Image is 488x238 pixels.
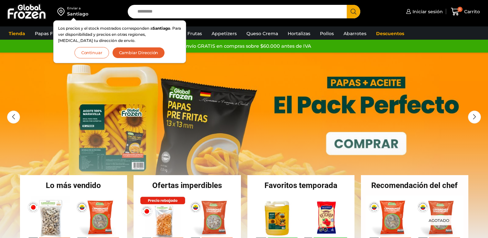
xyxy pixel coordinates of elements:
[411,8,443,15] span: Iniciar sesión
[153,26,170,31] strong: Santiago
[284,27,314,40] a: Hortalizas
[463,8,480,15] span: Carrito
[404,5,443,18] a: Iniciar sesión
[20,182,127,189] h2: Lo más vendido
[32,27,66,40] a: Papas Fritas
[457,7,463,12] span: 0
[58,25,181,44] p: Los precios y el stock mostrados corresponden a . Para ver disponibilidad y precios en otras regi...
[247,182,355,189] h2: Favoritos temporada
[317,27,337,40] a: Pollos
[449,4,482,19] a: 0 Carrito
[112,47,165,58] button: Cambiar Dirección
[243,27,281,40] a: Queso Crema
[361,182,468,189] h2: Recomendación del chef
[208,27,240,40] a: Appetizers
[67,6,88,11] div: Enviar a
[75,47,109,58] button: Continuar
[134,182,241,189] h2: Ofertas imperdibles
[424,215,454,225] p: Agotado
[67,11,88,17] div: Santiago
[347,5,360,18] button: Search button
[7,111,20,124] div: Previous slide
[57,6,67,17] img: address-field-icon.svg
[5,27,28,40] a: Tienda
[468,111,481,124] div: Next slide
[340,27,370,40] a: Abarrotes
[373,27,407,40] a: Descuentos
